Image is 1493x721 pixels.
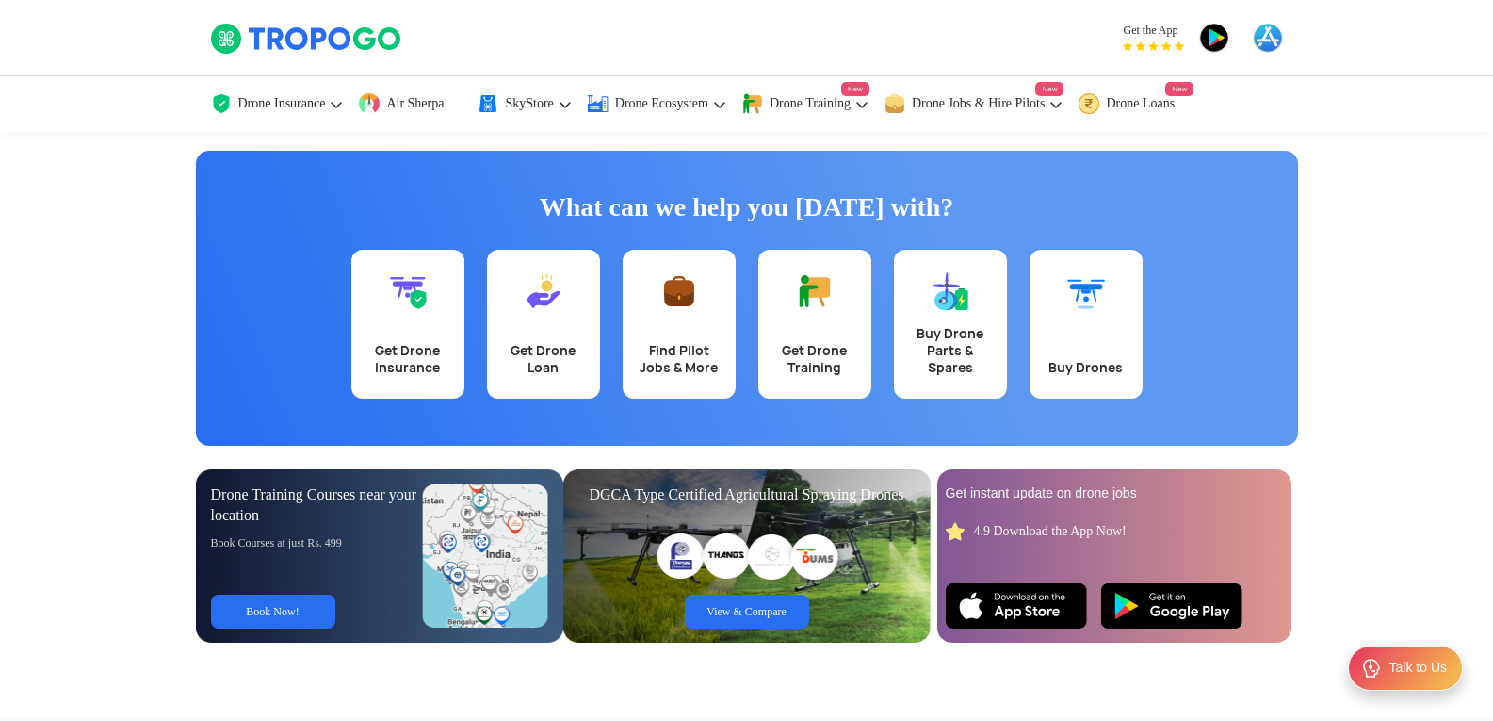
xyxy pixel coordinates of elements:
a: View & Compare [685,595,809,629]
span: Air Sherpa [386,96,444,111]
span: Drone Insurance [238,96,326,111]
a: Air Sherpa [358,76,463,132]
h1: What can we help you [DATE] with? [210,188,1284,226]
a: Drone Insurance [210,76,345,132]
img: Buy Drones [1067,272,1105,310]
div: Drone Training Courses near your location [211,484,424,526]
a: Get Drone Insurance [351,250,464,399]
img: TropoGo Logo [210,23,403,55]
div: Get Drone Loan [498,342,589,376]
img: Get Drone Insurance [389,272,427,310]
span: Drone Training [770,96,851,111]
img: playstore [1199,23,1229,53]
span: Drone Loans [1106,96,1175,111]
img: App Raking [1123,41,1184,51]
a: Drone TrainingNew [741,76,869,132]
div: DGCA Type Certified Agricultural Spraying Drones [578,484,916,505]
img: Playstore [1101,583,1242,629]
div: Get instant update on drone jobs [946,484,1283,503]
a: Buy Drone Parts & Spares [894,250,1007,399]
a: Get Drone Training [758,250,871,399]
div: Buy Drones [1041,359,1131,376]
img: Find Pilot Jobs & More [660,272,698,310]
span: SkyStore [505,96,553,111]
div: Get Drone Training [770,342,860,376]
div: Buy Drone Parts & Spares [905,325,996,376]
a: Buy Drones [1030,250,1143,399]
span: Drone Ecosystem [615,96,708,111]
a: Drone LoansNew [1078,76,1193,132]
div: Find Pilot Jobs & More [634,342,724,376]
span: New [1165,82,1193,96]
a: Book Now! [211,595,335,629]
div: Get Drone Insurance [363,342,453,376]
img: Get Drone Loan [525,272,562,310]
img: Buy Drone Parts & Spares [932,272,969,310]
img: ic_Support.svg [1360,657,1383,680]
a: Find Pilot Jobs & More [623,250,736,399]
img: appstore [1253,23,1283,53]
img: star_rating [946,522,965,541]
a: Drone Ecosystem [587,76,727,132]
img: Ios [946,583,1087,629]
span: New [841,82,869,96]
div: Talk to Us [1389,659,1447,678]
span: Drone Jobs & Hire Pilots [912,96,1046,111]
div: 4.9 Download the App Now! [974,522,1127,540]
a: Drone Jobs & Hire PilotsNew [884,76,1064,132]
a: Get Drone Loan [487,250,600,399]
div: Book Courses at just Rs. 499 [211,535,424,550]
a: SkyStore [477,76,572,132]
img: Get Drone Training [796,272,834,310]
span: New [1035,82,1063,96]
span: Get the App [1123,23,1184,38]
